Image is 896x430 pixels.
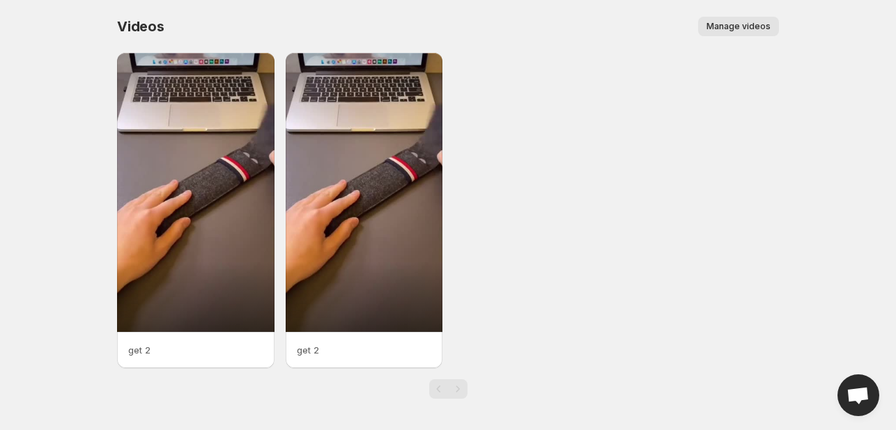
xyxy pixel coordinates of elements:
span: Manage videos [706,21,771,32]
nav: Pagination [429,379,468,399]
p: get 2 [128,343,263,357]
p: get 2 [297,343,432,357]
span: Videos [117,18,164,35]
button: Manage videos [698,17,779,36]
a: Open chat [837,374,879,416]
